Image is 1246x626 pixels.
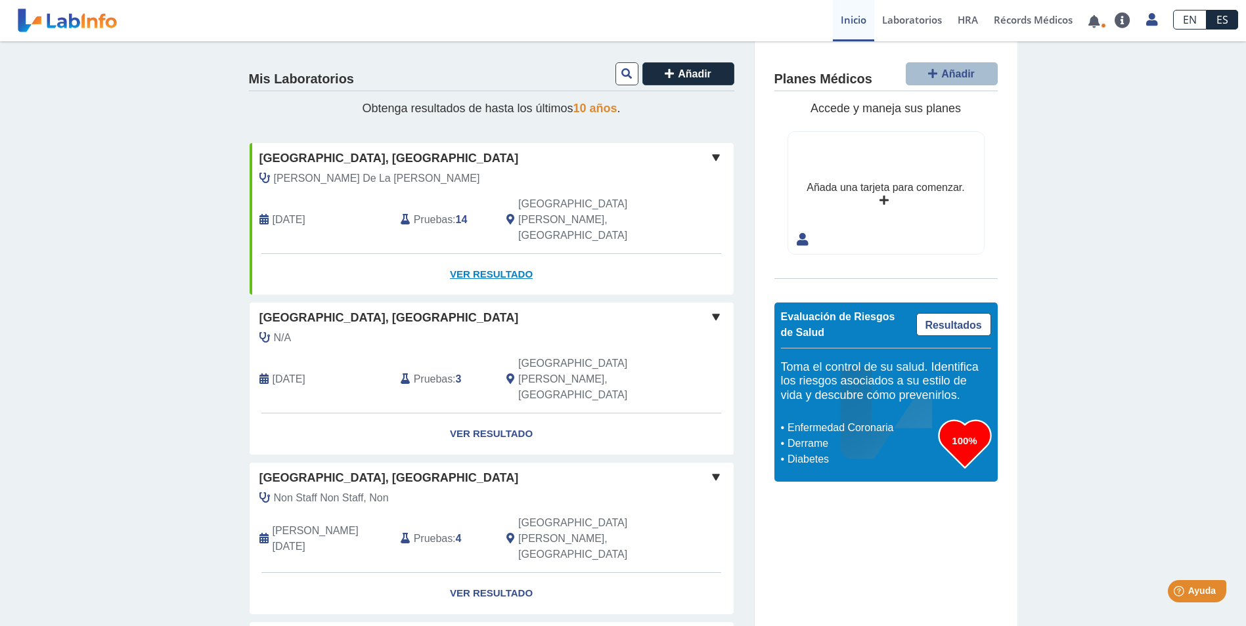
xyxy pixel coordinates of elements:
span: Alonzo De La Cruz, Angelica [274,171,480,186]
span: 2025-01-28 [273,523,391,554]
span: San Juan, PR [518,515,663,562]
span: San Juan, PR [518,196,663,243]
span: Non Staff Non Staff, Non [274,490,389,506]
b: 4 [456,533,462,544]
span: Añadir [941,68,975,79]
span: Pruebas [414,531,453,547]
span: Evaluación de Riesgos de Salud [781,311,895,338]
span: 10 años [573,102,617,115]
li: Diabetes [784,451,939,467]
span: Obtenga resultados de hasta los últimos . [362,102,620,115]
span: [GEOGRAPHIC_DATA], [GEOGRAPHIC_DATA] [259,469,519,487]
h5: Toma el control de su salud. Identifica los riesgos asociados a su estilo de vida y descubre cómo... [781,360,991,403]
span: 2025-09-02 [273,212,305,228]
div: : [391,356,497,403]
li: Enfermedad Coronaria [784,420,939,436]
b: 14 [456,214,468,225]
iframe: Help widget launcher [1129,575,1232,612]
span: Pruebas [414,212,453,228]
span: San Juan, PR [518,356,663,403]
a: Ver Resultado [250,254,734,295]
a: Resultados [916,313,991,336]
div: : [391,515,497,562]
button: Añadir [642,62,734,85]
span: N/A [274,330,292,346]
div: Añada una tarjeta para comenzar. [807,180,964,196]
li: Derrame [784,436,939,451]
a: ES [1207,10,1238,30]
span: [GEOGRAPHIC_DATA], [GEOGRAPHIC_DATA] [259,150,519,167]
h4: Mis Laboratorios [249,72,354,87]
button: Añadir [906,62,998,85]
span: [GEOGRAPHIC_DATA], [GEOGRAPHIC_DATA] [259,309,519,327]
h4: Planes Médicos [774,72,872,87]
a: Ver Resultado [250,413,734,455]
h3: 100% [939,432,991,449]
span: Añadir [678,68,711,79]
div: : [391,196,497,243]
b: 3 [456,373,462,385]
span: Accede y maneja sus planes [811,102,961,115]
span: 2025-05-21 [273,371,305,387]
span: Pruebas [414,371,453,387]
a: Ver Resultado [250,573,734,614]
span: HRA [958,13,978,26]
a: EN [1173,10,1207,30]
